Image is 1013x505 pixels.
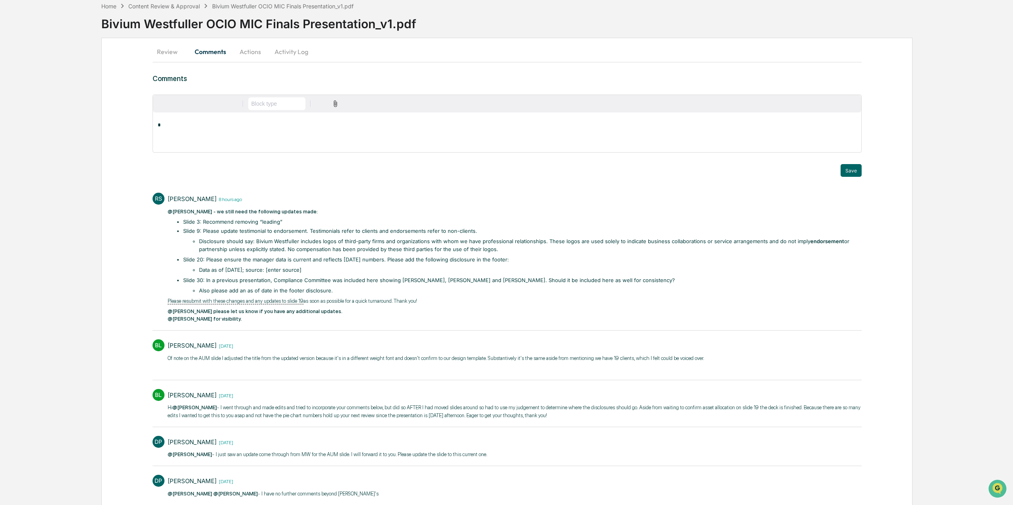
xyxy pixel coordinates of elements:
[8,116,14,122] div: 🔎
[168,491,212,497] span: @[PERSON_NAME]
[168,365,704,373] p: ​
[153,339,164,351] div: BL
[153,42,862,61] div: secondary tabs example
[182,97,195,110] button: Underline
[168,438,217,446] div: [PERSON_NAME]
[168,297,862,305] p: as soon as possible for a quick turnaround. Thank you!
[183,227,862,253] li: Slide 9: Please update testimonial to endorsement. Testimonials refer to clients and endorsements...
[810,238,844,244] strong: endorsement
[8,16,145,29] p: How can we help?
[168,490,379,498] p: - I have no further comments beyond [PERSON_NAME]'s​
[168,308,342,314] span: @[PERSON_NAME] please let us know if you have any additional updates.
[168,342,217,349] div: [PERSON_NAME]
[153,193,164,205] div: RS
[168,477,217,485] div: [PERSON_NAME]
[16,115,50,123] span: Data Lookup
[183,218,862,226] li: Slide 3:​ Recommend removing “leading”
[79,134,96,140] span: Pylon
[168,404,862,419] p: Hi - I went through and made edits and tried to incorporate your comments below, but did so AFTER...
[128,3,200,10] div: Content Review & Approval
[54,97,102,111] a: 🗄️Attestations
[172,404,217,410] span: @[PERSON_NAME]
[268,42,315,61] button: Activity Log
[217,195,242,202] time: Monday, August 11, 2025 at 11:00:32 AM
[232,42,268,61] button: Actions
[168,451,487,459] p: - I just saw an update come through from MW for the AUM slide. I will forward it to you. Please u...
[188,42,232,61] button: Comments
[66,100,99,108] span: Attestations
[213,491,258,497] span: @[PERSON_NAME]
[183,256,862,274] li: Slide 20: Please ensure the manager data is current and reflects [DATE] numbers. Please add the f...
[212,3,354,10] div: Bivium Westfuller OCIO MIC Finals Presentation_v1.pdf
[153,475,164,487] div: DP
[183,277,862,295] li: Slide 30: In a previous presentation, Compliance Committee was included here showing [PERSON_NAME...
[101,10,1013,31] div: Bivium Westfuller OCIO MIC Finals Presentation_v1.pdf
[157,97,170,110] button: Bold
[153,436,164,448] div: DP
[27,60,130,68] div: Start new chat
[8,101,14,107] div: 🖐️
[21,36,131,44] input: Clear
[8,60,22,75] img: 1746055101610-c473b297-6a78-478c-a979-82029cc54cd1
[199,287,862,295] li: Also please add an as of date in the footer disclosure.
[135,63,145,72] button: Start new chat
[199,238,862,253] li: Disclosure should say: Bivium Westfuller includes logos of third-party firms and organizations wi...
[170,97,182,110] button: Italic
[199,266,862,274] li: Data as of [DATE]; source: [enter source]
[168,451,212,457] span: @[PERSON_NAME]
[5,112,53,126] a: 🔎Data Lookup
[16,100,51,108] span: Preclearance
[153,42,188,61] button: Review
[101,3,116,10] div: Home
[217,342,233,349] time: Friday, August 8, 2025 at 6:23:39 PM
[217,439,233,445] time: Friday, August 8, 2025 at 5:33:11 PM
[168,209,318,215] span: @[PERSON_NAME] - we still need the following updates made:
[27,68,101,75] div: We're available if you need us!
[58,101,64,107] div: 🗄️
[988,479,1009,500] iframe: Open customer support
[168,195,217,203] div: [PERSON_NAME]
[168,316,242,322] span: @[PERSON_NAME] for visibility.
[153,74,862,83] h3: Comments
[248,97,305,110] button: Block type
[168,391,217,399] div: [PERSON_NAME]
[5,97,54,111] a: 🖐️Preclearance
[217,478,233,484] time: Friday, August 8, 2025 at 5:26:43 PM
[329,99,342,109] button: Attach files
[168,298,304,304] u: Please resubmit with these changes and any updates to slide 19
[217,392,233,399] time: Friday, August 8, 2025 at 6:22:12 PM
[841,164,862,177] button: Save
[153,389,164,401] div: BL
[56,134,96,140] a: Powered byPylon
[168,354,704,362] p: Of note on the AUM slide I adjusted the title from the updated version because it's in a differen...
